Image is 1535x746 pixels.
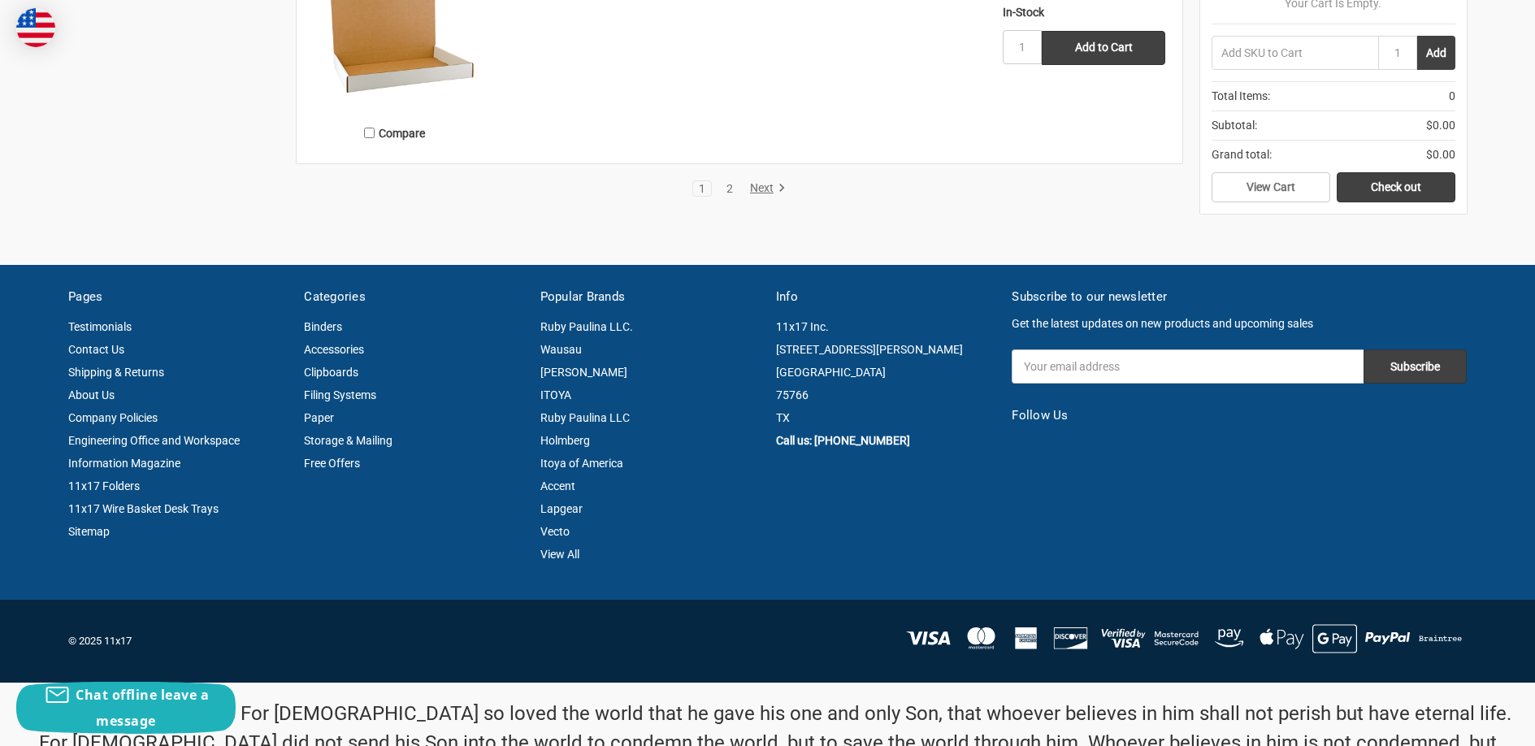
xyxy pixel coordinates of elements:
[364,128,375,138] input: Compare
[776,434,910,447] a: Call us: [PHONE_NUMBER]
[304,343,364,356] a: Accessories
[68,633,759,649] p: © 2025 11x17
[540,366,627,379] a: [PERSON_NAME]
[304,457,360,470] a: Free Offers
[1012,349,1364,384] input: Your email address
[1364,349,1467,384] input: Subscribe
[1212,146,1272,163] span: Grand total:
[1417,36,1455,70] button: Add
[1449,88,1455,105] span: 0
[304,366,358,379] a: Clipboards
[540,502,583,515] a: Lapgear
[1212,88,1270,105] span: Total Items:
[76,686,209,730] span: Chat offline leave a message
[304,411,334,424] a: Paper
[1426,146,1455,163] span: $0.00
[540,434,590,447] a: Holmberg
[68,388,115,401] a: About Us
[314,119,476,146] label: Compare
[16,682,236,734] button: Chat offline leave a message
[68,288,287,306] h5: Pages
[540,320,633,333] a: Ruby Paulina LLC.
[776,315,995,429] address: 11x17 Inc. [STREET_ADDRESS][PERSON_NAME] [GEOGRAPHIC_DATA] 75766 TX
[540,548,579,561] a: View All
[68,434,240,470] a: Engineering Office and Workspace Information Magazine
[776,288,995,306] h5: Info
[1012,288,1467,306] h5: Subscribe to our newsletter
[1212,172,1330,203] a: View Cart
[540,479,575,492] a: Accent
[1003,4,1165,21] div: In-Stock
[68,343,124,356] a: Contact Us
[1012,406,1467,425] h5: Follow Us
[68,320,132,333] a: Testimonials
[1042,31,1165,65] input: Add to Cart
[304,320,342,333] a: Binders
[16,8,55,47] img: duty and tax information for United States
[540,525,570,538] a: Vecto
[744,181,786,196] a: Next
[540,288,759,306] h5: Popular Brands
[540,388,571,401] a: ITOYA
[1426,117,1455,134] span: $0.00
[68,479,140,492] a: 11x17 Folders
[540,343,582,356] a: Wausau
[540,411,630,424] a: Ruby Paulina LLC
[304,434,392,447] a: Storage & Mailing
[68,411,158,424] a: Company Policies
[721,183,739,194] a: 2
[68,502,219,515] a: 11x17 Wire Basket Desk Trays
[1337,172,1455,203] a: Check out
[540,457,623,470] a: Itoya of America
[304,388,376,401] a: Filing Systems
[1012,315,1467,332] p: Get the latest updates on new products and upcoming sales
[1212,117,1257,134] span: Subtotal:
[68,525,110,538] a: Sitemap
[1212,36,1378,70] input: Add SKU to Cart
[693,183,711,194] a: 1
[304,288,523,306] h5: Categories
[68,366,164,379] a: Shipping & Returns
